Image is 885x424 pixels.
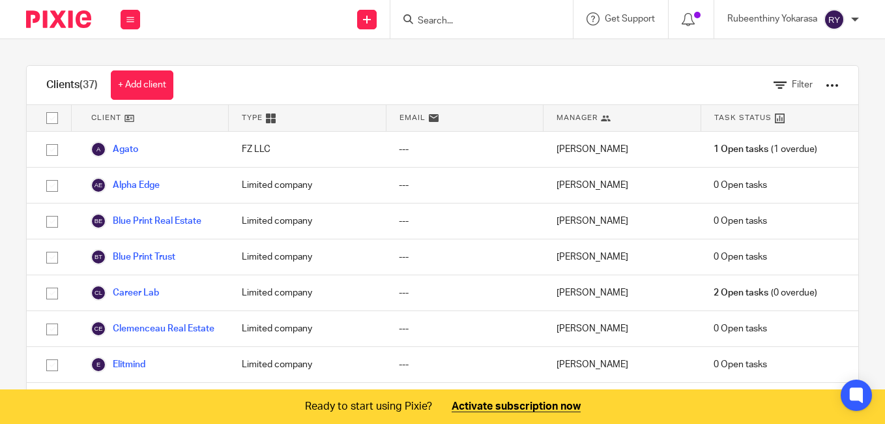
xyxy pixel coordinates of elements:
[714,250,767,264] span: 0 Open tasks
[91,357,145,372] a: Elitmind
[229,347,386,382] div: Limited company
[714,143,817,156] span: (1 overdue)
[544,204,701,239] div: [PERSON_NAME]
[544,275,701,310] div: [PERSON_NAME]
[111,70,173,100] a: + Add client
[91,249,175,265] a: Blue Print Trust
[714,286,817,299] span: (0 overdue)
[557,112,598,123] span: Manager
[714,215,767,228] span: 0 Open tasks
[91,285,106,301] img: svg%3E
[40,106,65,130] input: Select all
[80,80,98,90] span: (37)
[386,132,544,167] div: ---
[91,321,106,337] img: svg%3E
[544,347,701,382] div: [PERSON_NAME]
[386,383,544,418] div: ---
[91,357,106,372] img: svg%3E
[714,112,772,123] span: Task Status
[544,311,701,346] div: [PERSON_NAME]
[544,132,701,167] div: [PERSON_NAME]
[714,143,768,156] span: 1 Open tasks
[229,239,386,275] div: Limited company
[714,322,767,335] span: 0 Open tasks
[544,239,701,275] div: [PERSON_NAME]
[91,285,159,301] a: Career Lab
[229,168,386,203] div: Limited company
[91,213,201,229] a: Blue Print Real Estate
[386,347,544,382] div: ---
[229,132,386,167] div: FZ LLC
[26,10,91,28] img: Pixie
[91,112,121,123] span: Client
[714,286,768,299] span: 2 Open tasks
[544,383,701,418] div: [PERSON_NAME]
[91,213,106,229] img: svg%3E
[544,168,701,203] div: [PERSON_NAME]
[91,321,214,337] a: Clemenceau Real Estate
[91,142,138,157] a: Agato
[399,112,426,123] span: Email
[792,80,813,89] span: Filter
[386,311,544,346] div: ---
[229,311,386,346] div: Limited company
[91,249,106,265] img: svg%3E
[229,383,386,418] div: Limited company
[714,358,767,371] span: 0 Open tasks
[727,12,817,25] p: Rubeenthiny Yokarasa
[386,204,544,239] div: ---
[91,177,160,193] a: Alpha Edge
[242,112,263,123] span: Type
[386,275,544,310] div: ---
[91,142,106,157] img: svg%3E
[824,9,845,30] img: svg%3E
[605,14,655,23] span: Get Support
[229,275,386,310] div: Limited company
[46,78,98,92] h1: Clients
[91,177,106,193] img: svg%3E
[714,179,767,192] span: 0 Open tasks
[386,168,544,203] div: ---
[229,204,386,239] div: Limited company
[416,16,534,27] input: Search
[386,239,544,275] div: ---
